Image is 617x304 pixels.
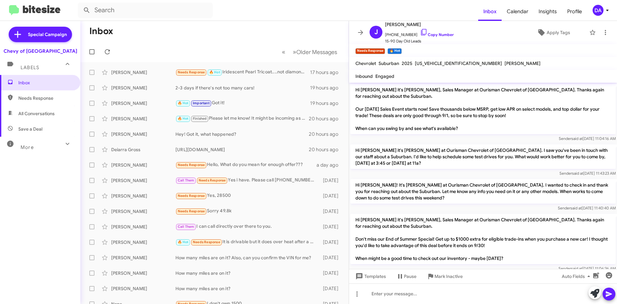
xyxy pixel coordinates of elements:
div: [DATE] [320,177,344,184]
p: Hi [PERSON_NAME] it's [PERSON_NAME], Sales Manager at Ourisman Chevrolet of [GEOGRAPHIC_DATA]. Th... [350,214,616,264]
span: [PERSON_NAME] [385,21,454,28]
a: Special Campaign [9,27,72,42]
p: Hi [PERSON_NAME] it's [PERSON_NAME] at Ourisman Chevrolet of [GEOGRAPHIC_DATA]. I saw you've been... [350,144,616,169]
nav: Page navigation example [278,45,341,59]
span: Important [193,101,210,105]
span: » [293,48,296,56]
div: I can call directly over there to you. [175,223,320,230]
span: Inbox [18,79,73,86]
div: a day ago [317,162,344,168]
div: [DATE] [320,193,344,199]
span: Save a Deal [18,126,42,132]
span: 15-90 Day Old Leads [385,38,454,44]
span: More [21,144,34,150]
input: Search [78,3,213,18]
div: [URL][DOMAIN_NAME] [175,146,309,153]
span: said at [571,266,582,271]
a: Calendar [502,2,533,21]
span: 🔥 Hot [178,240,189,244]
div: [DATE] [320,270,344,276]
div: 19 hours ago [310,85,344,91]
div: [PERSON_NAME] [111,162,175,168]
span: Needs Response [178,70,205,74]
div: [PERSON_NAME] [111,239,175,245]
button: Previous [278,45,289,59]
span: Labels [21,65,39,70]
span: All Conversations [18,110,55,117]
div: Yes, 28500 [175,192,320,199]
div: It is drivable but it does over heat after a while yes [175,238,320,246]
small: Needs Response [355,48,385,54]
span: Sender [DATE] 11:06:36 AM [559,266,616,271]
span: Mark Inactive [434,271,463,282]
span: Pause [404,271,416,282]
span: Chevrolet [355,60,376,66]
div: How many miles are on it? Also, can you confirm the VIN for me? [175,254,320,261]
span: [PHONE_NUMBER] [385,28,454,38]
span: [PERSON_NAME] [505,60,541,66]
div: 17 hours ago [310,69,344,76]
span: said at [570,206,582,210]
div: [DATE] [320,285,344,292]
div: 2-3 days if there's not too many cars! [175,85,310,91]
span: Sender [DATE] 11:43:23 AM [559,171,616,176]
div: DA [593,5,604,16]
span: J [374,27,378,37]
div: Yes i have. Please call [PHONE_NUMBER] to speak with my daughter. Ty [175,177,320,184]
div: [PERSON_NAME] [111,224,175,230]
div: [PERSON_NAME] [111,69,175,76]
span: said at [571,136,583,141]
span: Suburban [379,60,399,66]
p: Hi [PERSON_NAME] it's [PERSON_NAME], Sales Manager at Ourisman Chevrolet of [GEOGRAPHIC_DATA]. Th... [350,84,616,134]
span: Needs Response [178,163,205,167]
span: Sender [DATE] 11:04:16 AM [559,136,616,141]
a: Insights [533,2,562,21]
div: Got it! [175,99,310,107]
span: Call Them [178,225,194,229]
div: 20 hours ago [309,131,344,137]
h1: Inbox [89,26,113,36]
div: Hey! Got it, what happened? [175,131,309,137]
div: [PERSON_NAME] [111,85,175,91]
span: 2025 [402,60,412,66]
div: [PERSON_NAME] [111,270,175,276]
span: 🔥 Hot [178,101,189,105]
a: Profile [562,2,587,21]
div: Iridescent Pearl Tricoat....not diamond white. Thx [175,69,310,76]
button: Pause [391,271,422,282]
button: Templates [349,271,391,282]
span: Needs Response [18,95,73,101]
span: Sender [DATE] 11:40:40 AM [558,206,616,210]
div: 20 hours ago [309,115,344,122]
div: Sorry 49.8k [175,207,320,215]
div: Hello, What do you mean for enough offer??? [175,161,317,169]
div: [PERSON_NAME] [111,208,175,215]
div: Please let me know! It might be incoming as I don't see any on my inventory [175,115,309,122]
span: Needs Response [199,178,226,182]
div: Deiarra Gross [111,146,175,153]
div: [PERSON_NAME] [111,193,175,199]
div: [PERSON_NAME] [111,254,175,261]
span: « [282,48,285,56]
span: [US_VEHICLE_IDENTIFICATION_NUMBER] [415,60,502,66]
div: [PERSON_NAME] [111,177,175,184]
a: Copy Number [420,32,454,37]
div: How many miles are on it? [175,285,320,292]
span: Needs Response [178,209,205,213]
div: [PERSON_NAME] [111,131,175,137]
span: 🔥 Hot [178,116,189,121]
span: said at [572,171,583,176]
div: [DATE] [320,224,344,230]
span: Needs Response [178,194,205,198]
span: Call Them [178,178,194,182]
span: Templates [354,271,386,282]
button: DA [587,5,610,16]
div: 20 hours ago [309,146,344,153]
div: [PERSON_NAME] [111,285,175,292]
a: Inbox [478,2,502,21]
span: Inbound [355,73,373,79]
